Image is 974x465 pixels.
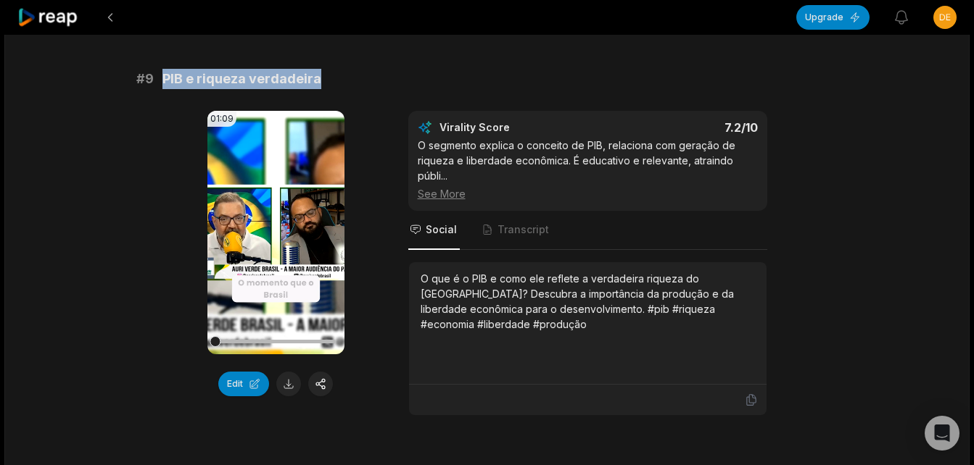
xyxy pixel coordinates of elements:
[426,222,457,237] span: Social
[218,372,269,396] button: Edit
[418,186,758,201] div: See More
[162,69,321,89] span: PIB e riqueza verdadeira
[418,138,758,201] div: O segmento explica o conceito de PIB, relaciona com geração de riqueza e liberdade econômica. É e...
[136,69,154,89] span: # 9
[796,5,870,30] button: Upgrade
[421,271,755,332] div: O que é o PIB e como ele reflete a verdadeira riqueza do [GEOGRAPHIC_DATA]? Descubra a importânci...
[498,222,549,237] span: Transcript
[925,416,959,451] div: Open Intercom Messenger
[207,111,344,354] video: Your browser does not support mp4 format.
[439,120,595,135] div: Virality Score
[602,120,758,135] div: 7.2 /10
[408,211,767,250] nav: Tabs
